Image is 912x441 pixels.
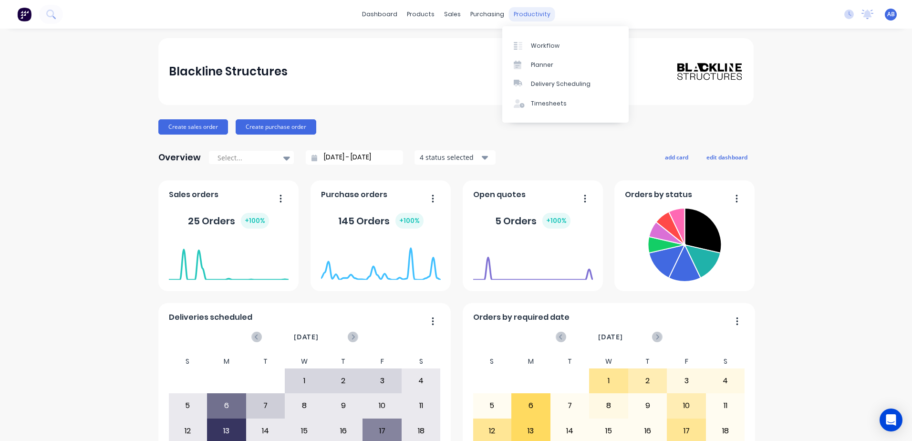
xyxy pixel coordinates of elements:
div: M [207,355,246,368]
div: 8 [285,394,323,418]
div: 5 Orders [495,213,570,229]
div: 8 [590,394,628,418]
span: Orders by status [625,189,692,200]
a: Delivery Scheduling [502,74,629,94]
button: 4 status selected [415,150,496,165]
button: edit dashboard [700,151,754,163]
div: 1 [285,369,323,393]
span: Sales orders [169,189,218,200]
div: 5 [169,394,207,418]
div: S [706,355,745,368]
div: 3 [667,369,705,393]
div: Workflow [531,42,560,50]
button: Create purchase order [236,119,316,135]
div: + 100 % [395,213,424,229]
div: 9 [324,394,363,418]
div: Open Intercom Messenger [880,409,902,431]
div: 2 [324,369,363,393]
span: Purchase orders [321,189,387,200]
div: T [324,355,363,368]
div: productivity [509,7,555,21]
div: 7 [247,394,285,418]
div: Planner [531,61,553,69]
div: 1 [590,369,628,393]
div: 3 [363,369,401,393]
div: Timesheets [531,99,567,108]
div: 2 [629,369,667,393]
div: T [628,355,667,368]
img: Blackline Structures [676,62,743,81]
button: add card [659,151,694,163]
div: W [589,355,628,368]
div: F [363,355,402,368]
div: Delivery Scheduling [531,80,591,88]
span: AB [887,10,895,19]
div: + 100 % [241,213,269,229]
button: Create sales order [158,119,228,135]
div: 11 [706,394,745,418]
div: T [246,355,285,368]
div: 10 [667,394,705,418]
div: 9 [629,394,667,418]
span: [DATE] [294,332,319,342]
div: 4 status selected [420,152,480,162]
div: 5 [473,394,511,418]
div: 4 [706,369,745,393]
div: Overview [158,148,201,167]
span: Deliveries scheduled [169,312,252,323]
a: dashboard [357,7,402,21]
div: F [667,355,706,368]
div: 145 Orders [338,213,424,229]
div: S [473,355,512,368]
div: 7 [551,394,589,418]
img: Factory [17,7,31,21]
div: T [550,355,590,368]
div: 4 [402,369,440,393]
div: 10 [363,394,401,418]
div: W [285,355,324,368]
a: Workflow [502,36,629,55]
div: S [402,355,441,368]
div: 11 [402,394,440,418]
span: Open quotes [473,189,526,200]
div: 25 Orders [188,213,269,229]
div: products [402,7,439,21]
div: purchasing [466,7,509,21]
div: M [511,355,550,368]
a: Timesheets [502,94,629,113]
div: 6 [512,394,550,418]
div: 6 [207,394,246,418]
div: + 100 % [542,213,570,229]
a: Planner [502,55,629,74]
span: [DATE] [598,332,623,342]
div: Blackline Structures [169,62,288,81]
div: sales [439,7,466,21]
div: S [168,355,207,368]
